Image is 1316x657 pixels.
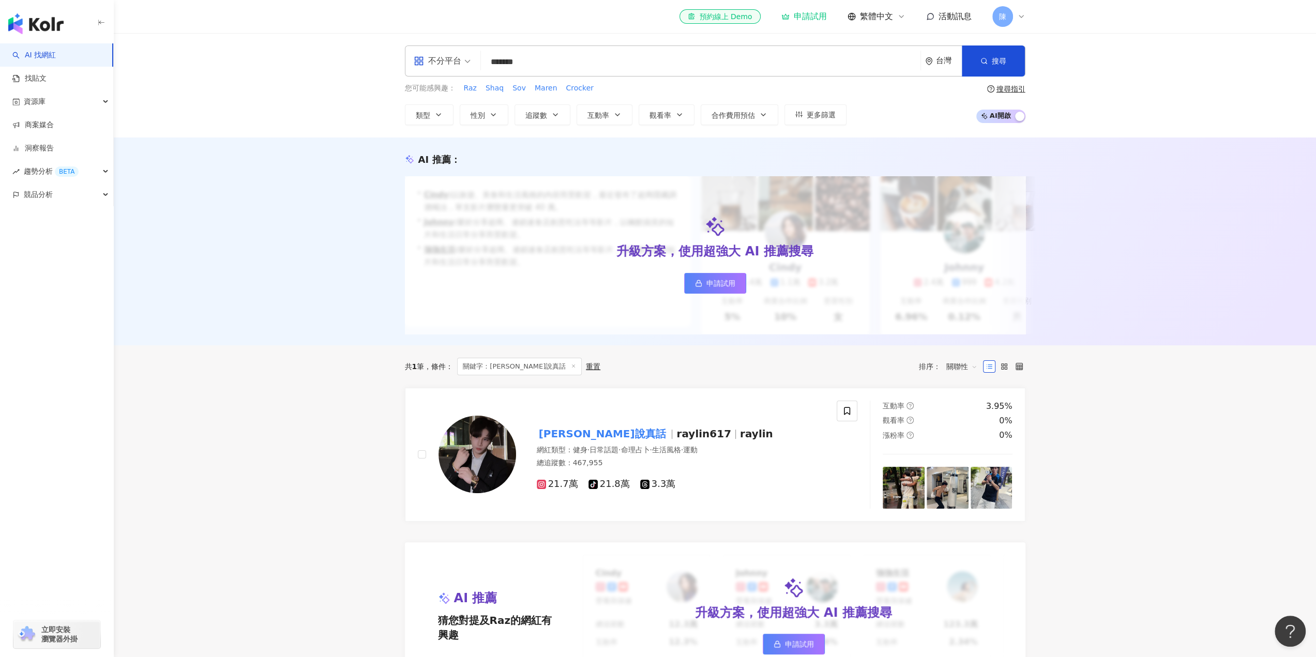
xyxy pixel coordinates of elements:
[618,446,621,454] span: ·
[681,446,683,454] span: ·
[919,358,983,375] div: 排序：
[464,83,477,94] span: Raz
[587,111,609,119] span: 互動率
[986,401,1012,412] div: 3.95%
[55,166,79,177] div: BETA
[405,83,456,94] span: 您可能感興趣：
[537,425,668,442] mark: [PERSON_NAME]說真話
[515,104,570,125] button: 追蹤數
[457,358,582,375] span: 關鍵字：[PERSON_NAME]說真話
[405,104,453,125] button: 類型
[996,85,1025,93] div: 搜尋指引
[463,83,477,94] button: Raz
[41,625,78,644] span: 立即安裝 瀏覽器外掛
[589,446,618,454] span: 日常話題
[639,104,694,125] button: 觀看率
[534,83,558,94] button: Maren
[999,415,1012,426] div: 0%
[784,104,846,125] button: 更多篩選
[12,168,20,175] span: rise
[24,183,53,206] span: 競品分析
[860,11,893,22] span: 繁體中文
[566,83,593,94] span: Crocker
[883,416,904,424] span: 觀看率
[460,104,508,125] button: 性別
[1275,616,1306,647] iframe: Help Scout Beacon - Open
[925,57,933,65] span: environment
[652,446,681,454] span: 生活風格
[537,458,825,468] div: 總追蹤數 ： 467,955
[586,362,600,371] div: 重置
[616,243,813,261] div: 升級方案，使用超強大 AI 推薦搜尋
[763,634,825,654] a: 申請試用
[701,104,778,125] button: 合作費用預估
[936,56,962,65] div: 台灣
[695,604,891,622] div: 升級方案，使用超強大 AI 推薦搜尋
[906,432,914,439] span: question-circle
[906,417,914,424] span: question-circle
[424,362,453,371] span: 條件 ：
[587,446,589,454] span: ·
[12,143,54,154] a: 洞察報告
[12,50,56,60] a: searchAI 找網紅
[525,111,547,119] span: 追蹤數
[454,590,497,607] span: AI 推薦
[405,362,425,371] div: 共 筆
[992,57,1006,65] span: 搜尋
[418,153,460,166] div: AI 推薦 ：
[683,446,698,454] span: 運動
[471,111,485,119] span: 性別
[565,83,594,94] button: Crocker
[438,613,558,642] span: 猜您對提及Raz的網紅有興趣
[712,111,755,119] span: 合作費用預估
[740,427,773,440] span: raylin
[883,467,925,509] img: post-image
[971,467,1012,509] img: post-image
[906,402,914,409] span: question-circle
[438,416,516,493] img: KOL Avatar
[537,479,578,490] span: 21.7萬
[688,11,752,22] div: 預約線上 Demo
[416,111,430,119] span: 類型
[12,120,54,130] a: 商案媒合
[785,640,814,648] span: 申請試用
[573,446,587,454] span: 健身
[414,53,461,69] div: 不分平台
[807,111,836,119] span: 更多篩選
[621,446,649,454] span: 命理占卜
[999,430,1012,441] div: 0%
[883,431,904,439] span: 漲粉率
[17,626,37,643] img: chrome extension
[676,427,731,440] span: raylin617
[649,446,652,454] span: ·
[414,56,424,66] span: appstore
[8,13,64,34] img: logo
[649,111,671,119] span: 觀看率
[24,160,79,183] span: 趨勢分析
[987,85,994,93] span: question-circle
[939,11,972,21] span: 活動訊息
[405,388,1025,522] a: KOL Avatar[PERSON_NAME]說真話raylin617raylin網紅類型：健身·日常話題·命理占卜·生活風格·運動總追蹤數：467,95521.7萬21.8萬3.3萬互動率qu...
[679,9,760,24] a: 預約線上 Demo
[535,83,557,94] span: Maren
[999,11,1006,22] span: 陳
[781,11,827,22] a: 申請試用
[486,83,504,94] span: Shaq
[883,402,904,410] span: 互動率
[927,467,969,509] img: post-image
[24,90,46,113] span: 資源庫
[577,104,632,125] button: 互動率
[640,479,676,490] span: 3.3萬
[512,83,526,94] button: Sov
[684,273,746,294] a: 申請試用
[537,445,825,455] div: 網紅類型 ：
[946,358,977,375] span: 關聯性
[962,45,1025,77] button: 搜尋
[12,73,47,84] a: 找貼文
[706,279,735,287] span: 申請試用
[588,479,630,490] span: 21.8萬
[485,83,504,94] button: Shaq
[13,620,100,648] a: chrome extension立即安裝 瀏覽器外掛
